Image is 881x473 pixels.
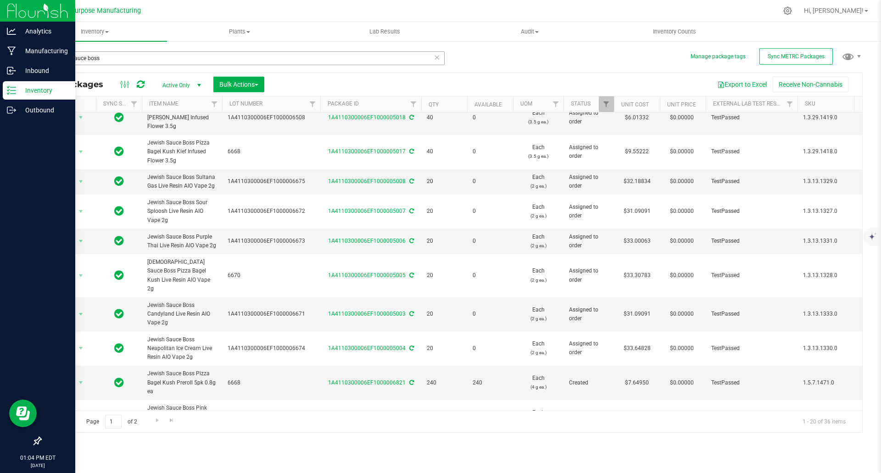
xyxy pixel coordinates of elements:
[147,233,217,250] span: Jewish Sauce Boss Purple Thai Live Resin AIO Vape 2g
[7,106,16,115] inline-svg: Outbound
[665,342,698,355] span: $0.00000
[147,139,217,165] span: Jewish Sauce Boss Pizza Bagel Kush Kief Infused Flower 3.5g
[7,27,16,36] inline-svg: Analytics
[408,148,414,155] span: Sync from Compliance System
[408,379,414,386] span: Sync from Compliance System
[16,45,71,56] p: Manufacturing
[427,177,462,186] span: 20
[229,100,262,107] a: Lot Number
[22,28,167,36] span: Inventory
[803,237,872,245] span: 1.3.13.1331.0
[312,22,457,41] a: Lab Results
[427,113,462,122] span: 40
[167,22,312,41] a: Plants
[75,376,87,389] span: select
[519,267,558,284] span: Each
[665,376,698,390] span: $0.00000
[520,100,532,107] a: UOM
[473,177,507,186] span: 0
[147,404,217,430] span: Jewish Sauce Boss Pink Champagne Preroll 5pk 0.8g ea
[641,28,708,36] span: Inventory Counts
[711,237,792,245] span: TestPassed
[434,51,440,63] span: Clear
[519,383,558,391] p: (4 g ea.)
[114,234,124,247] span: In Sync
[228,207,315,216] span: 1A4110300006EF1000006672
[75,342,87,355] span: select
[519,182,558,190] p: (2 g ea.)
[665,269,698,282] span: $0.00000
[408,345,414,351] span: Sync from Compliance System
[328,311,406,317] a: 1A4110300006EF1000005003
[114,175,124,188] span: In Sync
[473,113,507,122] span: 0
[519,374,558,391] span: Each
[519,152,558,161] p: (3.5 g ea.)
[408,208,414,214] span: Sync from Compliance System
[759,48,833,65] button: Sync METRC Packages
[328,272,406,278] a: 1A4110300006EF1000005005
[768,53,825,60] span: Sync METRC Packages
[114,269,124,282] span: In Sync
[228,237,315,245] span: 1A4110300006EF1000006673
[711,147,792,156] span: TestPassed
[569,173,608,190] span: Assigned to order
[48,79,112,89] span: All Packages
[114,111,124,124] span: In Sync
[75,235,87,248] span: select
[691,53,746,61] button: Manage package tags
[114,376,124,389] span: In Sync
[803,271,872,280] span: 1.3.13.1328.0
[114,145,124,158] span: In Sync
[147,301,217,328] span: Jewish Sauce Boss Candyland Live Resin AIO Vape 2g
[473,310,507,318] span: 0
[548,96,563,112] a: Filter
[16,26,71,37] p: Analytics
[803,113,872,122] span: 1.3.29.1419.0
[569,339,608,357] span: Assigned to order
[75,175,87,188] span: select
[621,101,649,108] a: Unit Cost
[665,111,698,124] span: $0.00000
[427,237,462,245] span: 20
[328,345,406,351] a: 1A4110300006EF1000005004
[711,207,792,216] span: TestPassed
[147,335,217,362] span: Jewish Sauce Boss Neapolitan Ice Cream Live Resin AIO Vape 2g
[228,147,315,156] span: 6668
[519,211,558,220] p: (2 g ea.)
[614,195,660,229] td: $31.09091
[713,100,785,107] a: External Lab Test Result
[427,310,462,318] span: 20
[665,205,698,218] span: $0.00000
[16,105,71,116] p: Outbound
[213,77,264,92] button: Bulk Actions
[519,348,558,357] p: (2 g ea.)
[105,415,122,429] input: 1
[569,233,608,250] span: Assigned to order
[473,237,507,245] span: 0
[429,101,439,108] a: Qty
[408,272,414,278] span: Sync from Compliance System
[75,205,87,218] span: select
[519,306,558,323] span: Each
[519,203,558,220] span: Each
[711,310,792,318] span: TestPassed
[40,51,445,65] input: Search Package ID, Item Name, SKU, Lot or Part Number...
[614,169,660,195] td: $32.18834
[457,28,602,36] span: Audit
[328,114,406,121] a: 1A4110300006EF1000005018
[228,113,315,122] span: 1A4110300006EF1000006508
[228,271,315,280] span: 6670
[328,238,406,244] a: 1A4110300006EF1000005006
[519,143,558,161] span: Each
[167,28,312,36] span: Plants
[773,77,848,92] button: Receive Non-Cannabis
[795,415,853,428] span: 1 - 20 of 36 items
[228,310,315,318] span: 1A4110300006EF1000006671
[427,271,462,280] span: 20
[9,400,37,427] iframe: Resource center
[103,100,139,107] a: Sync Status
[75,308,87,321] span: select
[7,86,16,95] inline-svg: Inventory
[147,198,217,225] span: Jewish Sauce Boss Sour Sploosh Live Resin AIO Vape 2g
